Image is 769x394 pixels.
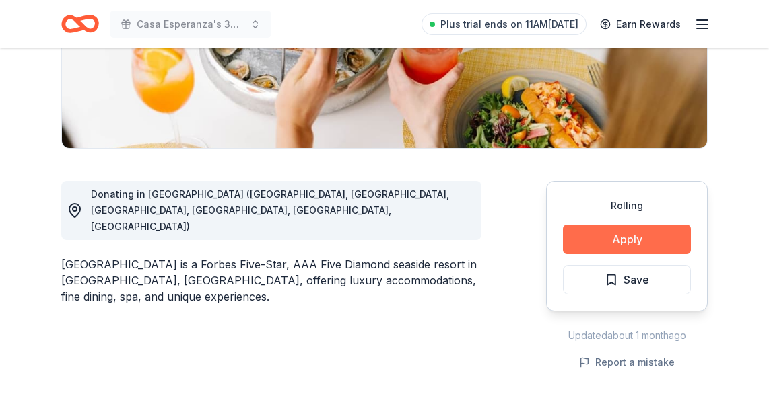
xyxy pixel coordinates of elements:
[563,225,691,254] button: Apply
[61,256,481,305] div: [GEOGRAPHIC_DATA] is a Forbes Five-Star, AAA Five Diamond seaside resort in [GEOGRAPHIC_DATA], [G...
[137,16,244,32] span: Casa Esperanza's 38th Annual Graduation Ceremony
[546,327,708,344] div: Updated about 1 month ago
[110,11,271,38] button: Casa Esperanza's 38th Annual Graduation Ceremony
[91,188,449,232] span: Donating in [GEOGRAPHIC_DATA] ([GEOGRAPHIC_DATA], [GEOGRAPHIC_DATA], [GEOGRAPHIC_DATA], [GEOGRAPH...
[563,198,691,214] div: Rolling
[579,354,675,370] button: Report a mistake
[440,16,578,32] span: Plus trial ends on 11AM[DATE]
[624,271,649,288] span: Save
[61,8,99,40] a: Home
[592,12,689,36] a: Earn Rewards
[422,13,587,35] a: Plus trial ends on 11AM[DATE]
[563,265,691,294] button: Save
